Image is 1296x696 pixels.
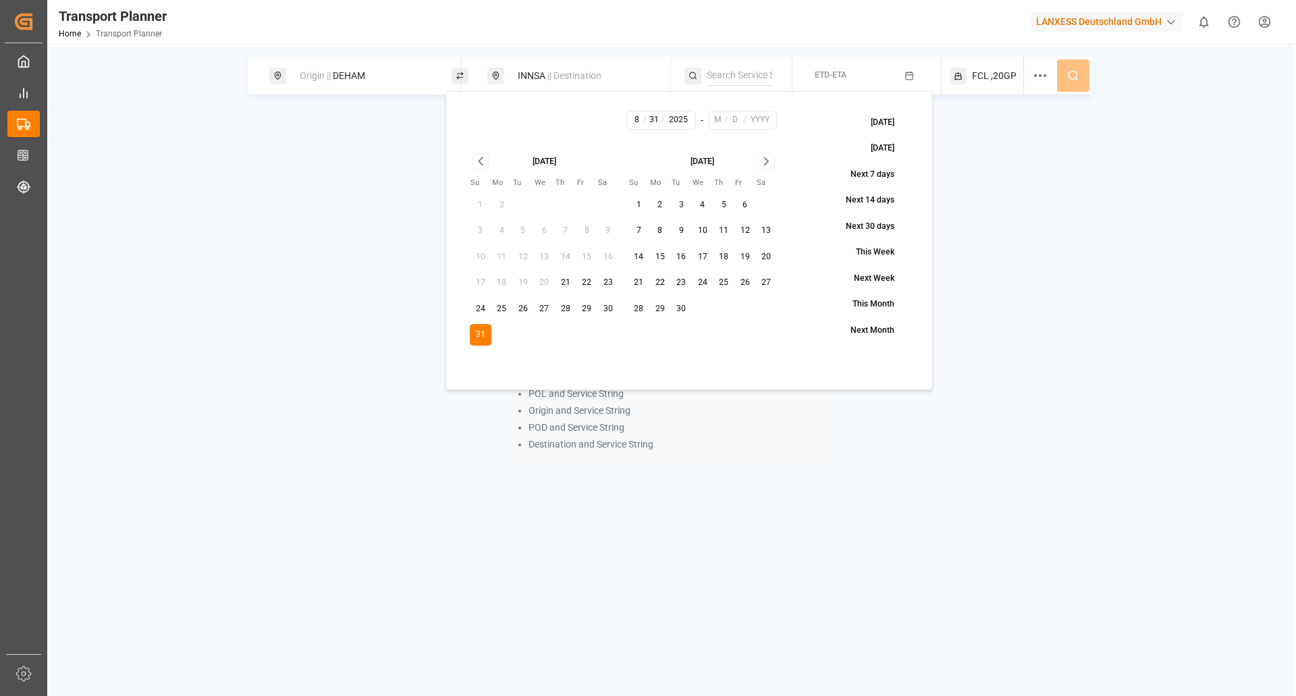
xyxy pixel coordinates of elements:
th: Saturday [597,177,619,190]
button: 26 [512,298,534,320]
button: 31 [470,324,491,346]
button: 6 [734,194,756,216]
button: 22 [649,272,671,294]
button: LANXESS Deutschland GmbH [1031,9,1189,34]
button: Next 7 days [819,163,909,186]
li: Destination and Service String [529,437,826,452]
button: ETD-ETA [801,63,933,89]
div: [DATE] [533,156,556,168]
input: YYYY [746,114,774,126]
th: Thursday [713,177,735,190]
div: DEHAM [292,63,437,88]
button: 28 [555,298,576,320]
button: Next 30 days [815,215,909,238]
div: Transport Planner [59,6,167,26]
button: 2 [649,194,671,216]
button: 25 [713,272,735,294]
input: D [727,114,744,126]
button: 28 [628,298,650,320]
th: Saturday [756,177,778,190]
button: 18 [713,246,735,268]
button: 13 [756,220,778,242]
button: 16 [671,246,693,268]
div: INNSA [510,63,655,88]
th: Tuesday [512,177,534,190]
button: 23 [597,272,619,294]
th: Wednesday [534,177,556,190]
li: POD and Service String [529,421,826,435]
button: This Week [825,241,909,265]
button: 5 [713,194,735,216]
button: 26 [734,272,756,294]
button: Next 14 days [815,189,909,213]
button: 30 [597,298,619,320]
button: 29 [576,298,598,320]
span: ETD-ETA [815,70,846,80]
li: Origin and Service String [529,404,826,418]
button: [DATE] [840,111,909,134]
button: 19 [734,246,756,268]
button: 27 [534,298,556,320]
th: Wednesday [692,177,713,190]
div: - [701,111,703,130]
button: 22 [576,272,598,294]
button: 29 [649,298,671,320]
span: / [743,114,747,126]
button: 7 [628,220,650,242]
button: 10 [692,220,713,242]
button: 25 [491,298,513,320]
button: 4 [692,194,713,216]
button: Next Week [823,267,909,290]
input: D [646,114,663,126]
input: Search Service String [707,65,772,86]
span: ,20GP [991,69,1017,83]
th: Thursday [555,177,576,190]
button: 20 [756,246,778,268]
button: 21 [555,272,576,294]
button: [DATE] [840,137,909,161]
button: Help Center [1219,7,1249,37]
button: This Month [821,293,909,317]
button: 9 [671,220,693,242]
button: 11 [713,220,735,242]
th: Friday [576,177,598,190]
th: Friday [734,177,756,190]
input: M [630,114,644,126]
span: FCL [972,69,989,83]
input: YYYY [664,114,693,126]
button: 14 [628,246,650,268]
span: / [661,114,665,126]
th: Sunday [628,177,650,190]
button: 24 [470,298,491,320]
button: 27 [756,272,778,294]
button: 8 [649,220,671,242]
button: show 0 new notifications [1189,7,1219,37]
div: LANXESS Deutschland GmbH [1031,12,1183,32]
span: || Destination [547,70,601,81]
th: Tuesday [671,177,693,190]
li: POL and Service String [529,387,826,401]
button: Go to next month [758,153,775,170]
button: 24 [692,272,713,294]
button: 21 [628,272,650,294]
button: 15 [649,246,671,268]
a: Home [59,29,81,38]
th: Sunday [470,177,491,190]
button: 30 [671,298,693,320]
button: 17 [692,246,713,268]
button: 23 [671,272,693,294]
span: / [643,114,647,126]
button: 12 [734,220,756,242]
button: 3 [671,194,693,216]
span: Origin || [300,70,331,81]
div: [DATE] [691,156,714,168]
th: Monday [649,177,671,190]
button: 1 [628,194,650,216]
th: Monday [491,177,513,190]
button: Next Month [819,319,909,342]
input: M [711,114,725,126]
span: / [724,114,728,126]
